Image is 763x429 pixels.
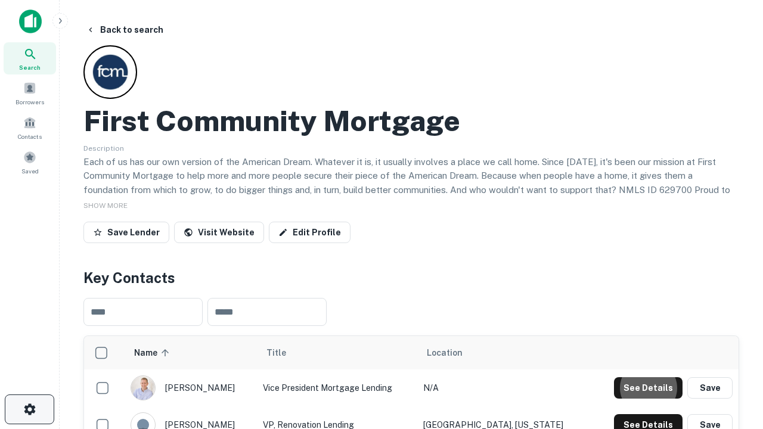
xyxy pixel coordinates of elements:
[125,336,257,369] th: Name
[4,146,56,178] a: Saved
[19,63,41,72] span: Search
[269,222,351,243] a: Edit Profile
[687,377,733,399] button: Save
[131,376,155,400] img: 1520878720083
[614,377,683,399] button: See Details
[257,369,417,406] td: Vice President Mortgage Lending
[703,296,763,353] iframe: Chat Widget
[4,42,56,74] a: Search
[257,336,417,369] th: Title
[83,267,739,288] h4: Key Contacts
[83,144,124,153] span: Description
[83,222,169,243] button: Save Lender
[81,19,168,41] button: Back to search
[21,166,39,176] span: Saved
[427,346,463,360] span: Location
[83,104,460,138] h2: First Community Mortgage
[134,346,173,360] span: Name
[18,132,42,141] span: Contacts
[4,77,56,109] a: Borrowers
[417,336,590,369] th: Location
[83,201,128,210] span: SHOW MORE
[4,111,56,144] a: Contacts
[19,10,42,33] img: capitalize-icon.png
[131,375,251,400] div: [PERSON_NAME]
[15,97,44,107] span: Borrowers
[266,346,302,360] span: Title
[417,369,590,406] td: N/A
[83,155,739,211] p: Each of us has our own version of the American Dream. Whatever it is, it usually involves a place...
[174,222,264,243] a: Visit Website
